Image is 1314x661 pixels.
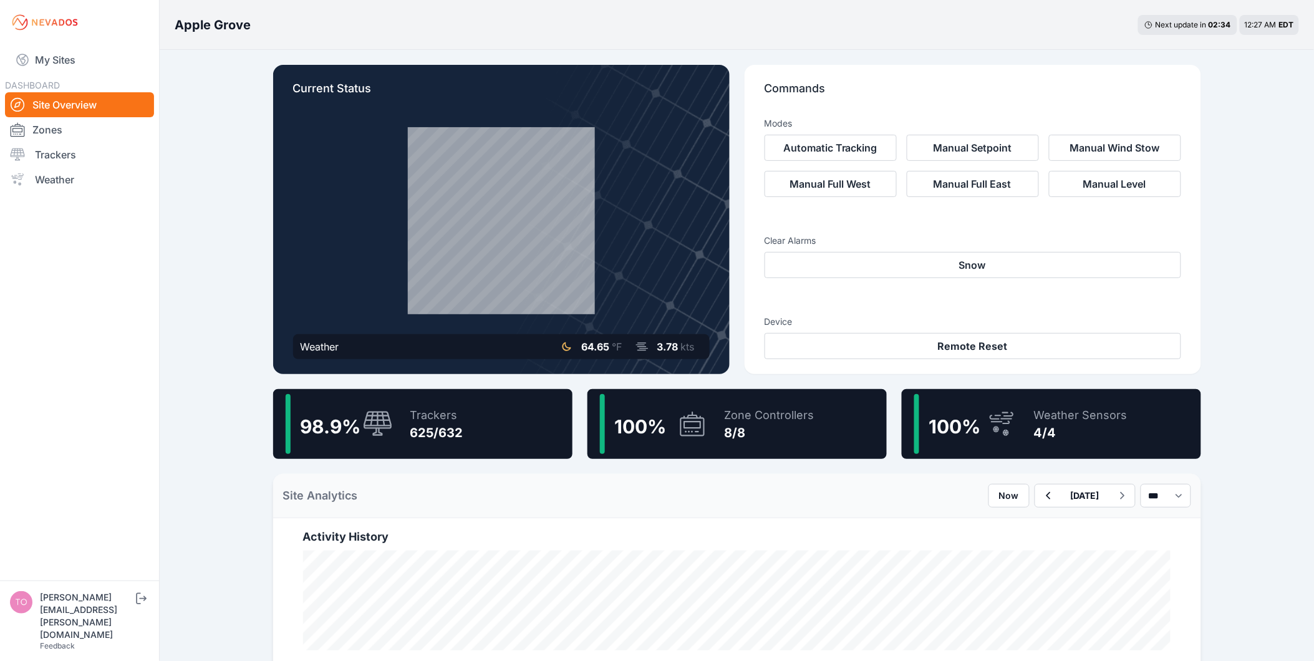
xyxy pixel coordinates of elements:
[283,487,358,504] h2: Site Analytics
[40,591,133,641] div: [PERSON_NAME][EMAIL_ADDRESS][PERSON_NAME][DOMAIN_NAME]
[5,92,154,117] a: Site Overview
[1245,20,1277,29] span: 12:27 AM
[1049,171,1181,197] button: Manual Level
[175,16,251,34] h3: Apple Grove
[725,407,814,424] div: Zone Controllers
[765,135,897,161] button: Automatic Tracking
[301,415,361,438] span: 98.9 %
[5,80,60,90] span: DASHBOARD
[5,45,154,75] a: My Sites
[929,415,981,438] span: 100 %
[907,135,1039,161] button: Manual Setpoint
[1049,135,1181,161] button: Manual Wind Stow
[1279,20,1294,29] span: EDT
[1061,485,1109,507] button: [DATE]
[410,407,463,424] div: Trackers
[765,171,897,197] button: Manual Full West
[1209,20,1231,30] div: 02 : 34
[40,641,75,650] a: Feedback
[765,80,1181,107] p: Commands
[988,484,1030,508] button: Now
[587,389,887,459] a: 100%Zone Controllers8/8
[612,340,622,353] span: °F
[582,340,610,353] span: 64.65
[5,167,154,192] a: Weather
[303,528,1171,546] h2: Activity History
[615,415,667,438] span: 100 %
[765,333,1181,359] button: Remote Reset
[765,234,1181,247] h3: Clear Alarms
[273,389,572,459] a: 98.9%Trackers625/632
[175,9,251,41] nav: Breadcrumb
[10,591,32,614] img: tomasz.barcz@energix-group.com
[1156,20,1207,29] span: Next update in
[657,340,679,353] span: 3.78
[765,316,1181,328] h3: Device
[5,117,154,142] a: Zones
[293,80,710,107] p: Current Status
[907,171,1039,197] button: Manual Full East
[902,389,1201,459] a: 100%Weather Sensors4/4
[301,339,339,354] div: Weather
[725,424,814,441] div: 8/8
[10,12,80,32] img: Nevados
[1034,407,1128,424] div: Weather Sensors
[765,117,793,130] h3: Modes
[5,142,154,167] a: Trackers
[410,424,463,441] div: 625/632
[765,252,1181,278] button: Snow
[681,340,695,353] span: kts
[1034,424,1128,441] div: 4/4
